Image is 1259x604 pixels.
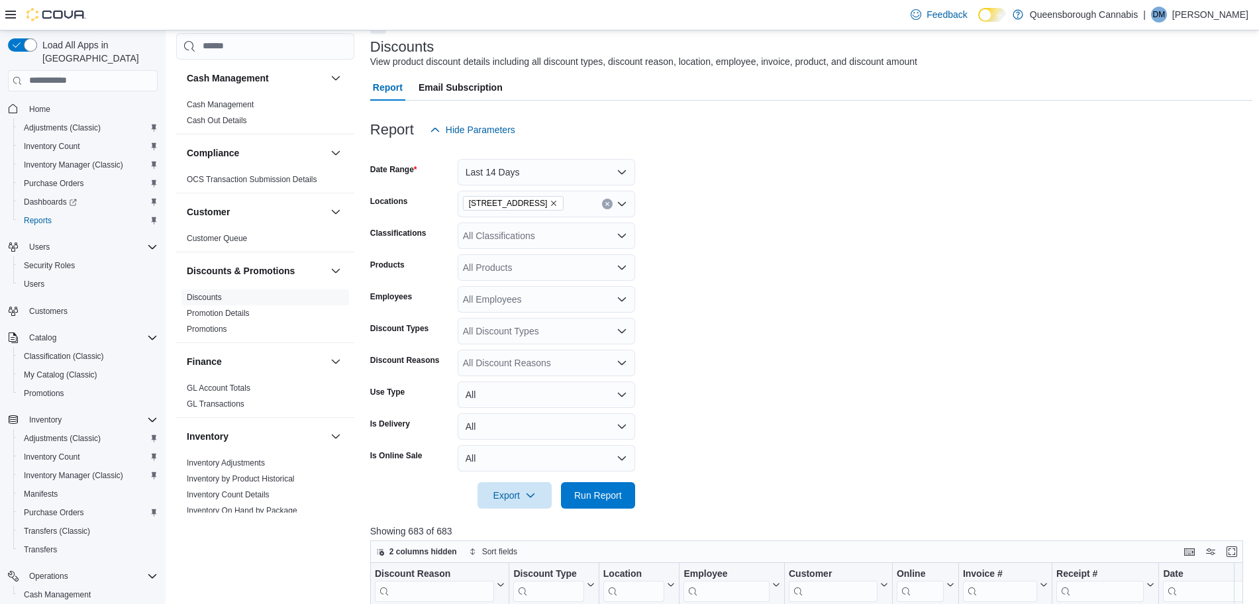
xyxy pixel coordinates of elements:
button: Security Roles [13,256,163,275]
a: Classification (Classic) [19,348,109,364]
span: Transfers (Classic) [24,526,90,536]
div: Receipt # [1056,568,1144,580]
div: Discounts & Promotions [176,289,354,342]
button: Inventory [24,412,67,428]
span: Report [373,74,403,101]
div: Online [897,568,944,601]
span: My Catalog (Classic) [24,370,97,380]
div: Compliance [176,172,354,193]
button: Manifests [13,485,163,503]
button: 2 columns hidden [371,544,462,560]
a: Promotion Details [187,309,250,318]
span: Security Roles [24,260,75,271]
button: Operations [3,567,163,585]
div: Discount Type [513,568,583,601]
button: Inventory Manager (Classic) [13,156,163,174]
a: Security Roles [19,258,80,274]
button: Open list of options [617,262,627,273]
button: Inventory [328,428,344,444]
a: Dashboards [19,194,82,210]
button: Discounts & Promotions [328,263,344,279]
div: Cash Management [176,97,354,134]
a: Adjustments (Classic) [19,120,106,136]
button: Last 14 Days [458,159,635,185]
span: Reports [24,215,52,226]
span: Adjustments (Classic) [24,433,101,444]
a: Cash Out Details [187,116,247,125]
span: Cash Management [19,587,158,603]
a: Purchase Orders [19,505,89,521]
div: Denise Meng [1151,7,1167,23]
button: Catalog [3,328,163,347]
span: Reports [19,213,158,228]
button: Users [13,275,163,293]
span: Adjustments (Classic) [19,430,158,446]
span: Inventory Adjustments [187,458,265,468]
button: Transfers (Classic) [13,522,163,540]
span: Hide Parameters [446,123,515,136]
p: [PERSON_NAME] [1172,7,1248,23]
button: Discount Reason [375,568,505,601]
h3: Cash Management [187,72,269,85]
a: Manifests [19,486,63,502]
span: Promotions [187,324,227,334]
span: Dashboards [19,194,158,210]
span: Users [24,279,44,289]
button: Display options [1203,544,1219,560]
span: 2 columns hidden [389,546,457,557]
p: | [1143,7,1146,23]
label: Locations [370,196,408,207]
input: Dark Mode [978,8,1006,22]
span: Inventory Manager (Classic) [19,157,158,173]
h3: Discounts & Promotions [187,264,295,277]
button: Receipt # [1056,568,1154,601]
a: Cash Management [187,100,254,109]
a: Transfers [19,542,62,558]
img: Cova [26,8,86,21]
div: Customer [789,568,878,580]
label: Discount Types [370,323,428,334]
button: Inventory Count [13,137,163,156]
h3: Discounts [370,39,434,55]
button: Employee [683,568,780,601]
button: Cash Management [328,70,344,86]
button: Sort fields [464,544,523,560]
a: Reports [19,213,57,228]
button: Inventory [3,411,163,429]
span: Transfers (Classic) [19,523,158,539]
span: 1274 56th St [463,196,564,211]
button: My Catalog (Classic) [13,366,163,384]
button: Invoice # [963,568,1048,601]
span: Purchase Orders [24,507,84,518]
span: Catalog [24,330,158,346]
a: GL Account Totals [187,383,250,393]
span: Inventory [24,412,158,428]
h3: Finance [187,355,222,368]
a: Customers [24,303,73,319]
span: OCS Transaction Submission Details [187,174,317,185]
span: Dashboards [24,197,77,207]
div: Location [603,568,665,580]
span: Inventory Manager (Classic) [19,468,158,483]
button: Finance [187,355,325,368]
button: Discounts & Promotions [187,264,325,277]
a: Cash Management [19,587,96,603]
span: Transfers [24,544,57,555]
button: Compliance [328,145,344,161]
div: Location [603,568,665,601]
button: Finance [328,354,344,370]
button: Purchase Orders [13,174,163,193]
span: Users [19,276,158,292]
div: Customer [789,568,878,601]
a: My Catalog (Classic) [19,367,103,383]
div: Invoice # [963,568,1037,601]
span: Inventory by Product Historical [187,474,295,484]
div: Employee [683,568,770,601]
span: Promotion Details [187,308,250,319]
p: Queensborough Cannabis [1030,7,1138,23]
div: Customer [176,230,354,252]
span: Run Report [574,489,622,502]
button: Inventory Manager (Classic) [13,466,163,485]
span: Customers [29,306,68,317]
